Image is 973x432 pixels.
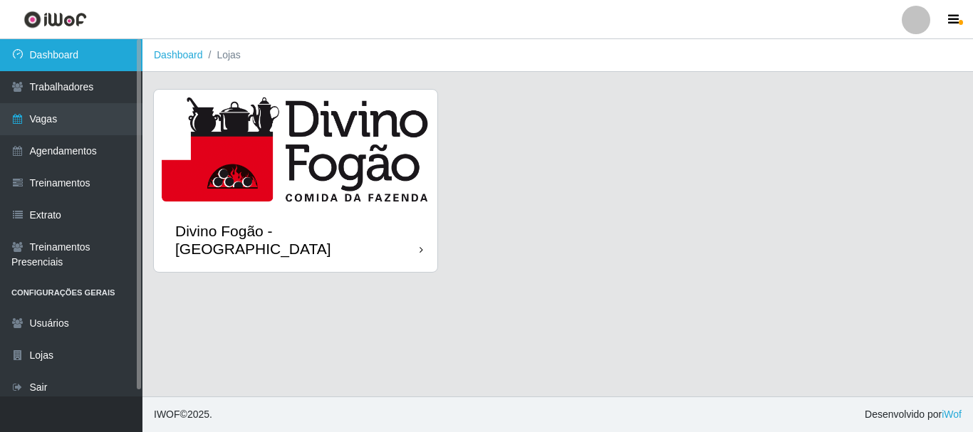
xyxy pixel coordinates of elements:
[942,409,962,420] a: iWof
[154,409,180,420] span: IWOF
[154,49,203,60] a: Dashboard
[154,407,212,422] span: © 2025 .
[142,39,973,72] nav: breadcrumb
[175,222,420,258] div: Divino Fogão - [GEOGRAPHIC_DATA]
[154,90,437,272] a: Divino Fogão - [GEOGRAPHIC_DATA]
[24,11,87,28] img: CoreUI Logo
[865,407,962,422] span: Desenvolvido por
[203,48,241,63] li: Lojas
[154,90,437,208] img: cardImg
